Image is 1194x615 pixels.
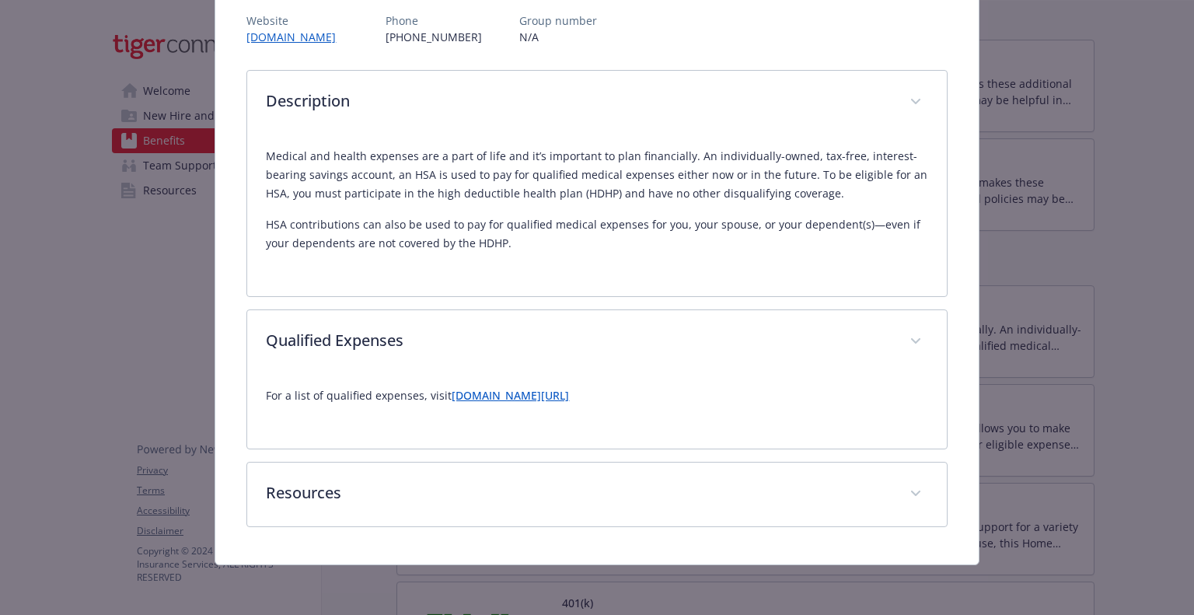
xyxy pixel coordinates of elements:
[266,89,890,113] p: Description
[266,481,890,505] p: Resources
[266,215,927,253] p: HSA contributions can also be used to pay for qualified medical expenses for you, your spouse, or...
[386,12,482,29] p: Phone
[386,29,482,45] p: [PHONE_NUMBER]
[266,147,927,203] p: Medical and health expenses are a part of life and it’s important to plan financially. An individ...
[247,71,946,135] div: Description
[247,135,946,296] div: Description
[452,388,569,403] a: [DOMAIN_NAME][URL]
[266,329,890,352] p: Qualified Expenses
[247,374,946,449] div: Qualified Expenses
[519,12,597,29] p: Group number
[519,29,597,45] p: N/A
[247,310,946,374] div: Qualified Expenses
[246,12,348,29] p: Website
[246,30,348,44] a: [DOMAIN_NAME]
[266,386,927,405] p: For a list of qualified expenses, visit
[247,463,946,526] div: Resources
